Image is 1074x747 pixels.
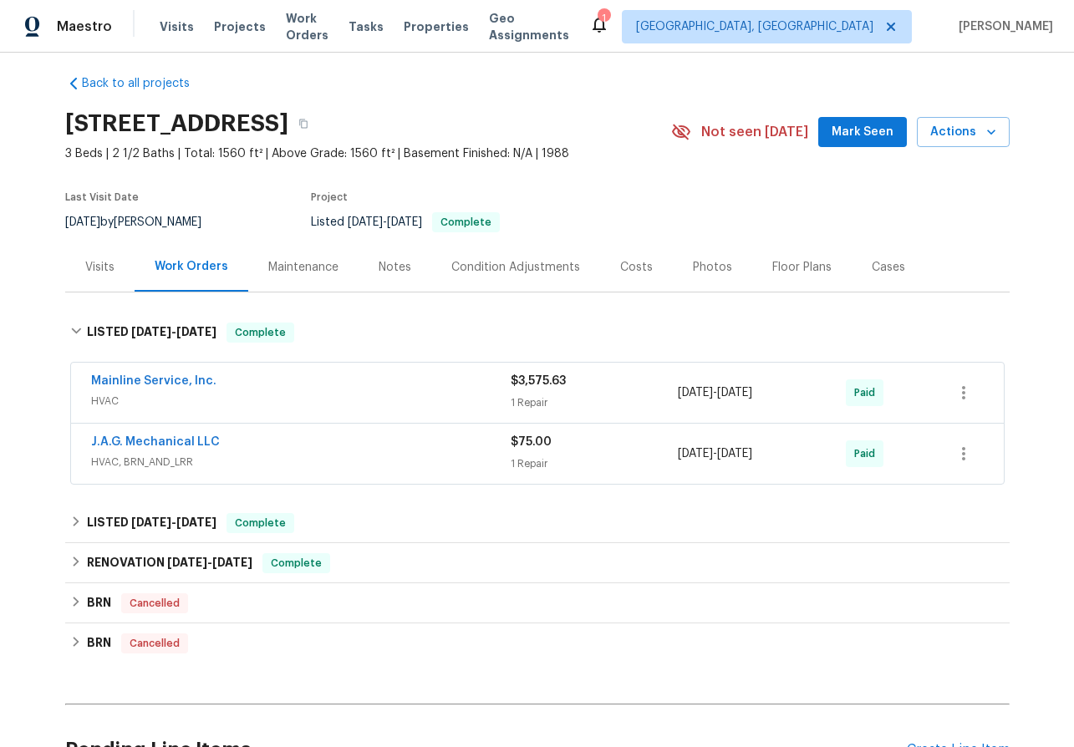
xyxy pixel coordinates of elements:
[288,109,318,139] button: Copy Address
[598,10,609,27] div: 1
[268,259,338,276] div: Maintenance
[228,515,293,531] span: Complete
[286,10,328,43] span: Work Orders
[65,192,139,202] span: Last Visit Date
[65,543,1010,583] div: RENOVATION [DATE]-[DATE]Complete
[87,513,216,533] h6: LISTED
[87,633,111,653] h6: BRN
[701,124,808,140] span: Not seen [DATE]
[65,75,226,92] a: Back to all projects
[678,445,752,462] span: -
[176,516,216,528] span: [DATE]
[167,556,207,568] span: [DATE]
[87,553,252,573] h6: RENOVATION
[872,259,905,276] div: Cases
[917,117,1010,148] button: Actions
[57,18,112,35] span: Maestro
[65,212,221,232] div: by [PERSON_NAME]
[717,387,752,399] span: [DATE]
[854,384,882,401] span: Paid
[511,394,679,411] div: 1 Repair
[772,259,832,276] div: Floor Plans
[160,18,194,35] span: Visits
[678,448,713,460] span: [DATE]
[636,18,873,35] span: [GEOGRAPHIC_DATA], [GEOGRAPHIC_DATA]
[87,593,111,613] h6: BRN
[511,455,679,472] div: 1 Repair
[678,384,752,401] span: -
[65,503,1010,543] div: LISTED [DATE]-[DATE]Complete
[91,393,511,409] span: HVAC
[511,375,566,387] span: $3,575.63
[387,216,422,228] span: [DATE]
[167,556,252,568] span: -
[620,259,653,276] div: Costs
[264,555,328,572] span: Complete
[131,516,216,528] span: -
[348,216,422,228] span: -
[91,436,220,448] a: J.A.G. Mechanical LLC
[489,10,569,43] span: Geo Assignments
[176,326,216,338] span: [DATE]
[348,216,383,228] span: [DATE]
[311,216,500,228] span: Listed
[434,217,498,227] span: Complete
[65,306,1010,359] div: LISTED [DATE]-[DATE]Complete
[311,192,348,202] span: Project
[379,259,411,276] div: Notes
[131,326,171,338] span: [DATE]
[451,259,580,276] div: Condition Adjustments
[91,375,216,387] a: Mainline Service, Inc.
[87,323,216,343] h6: LISTED
[65,623,1010,663] div: BRN Cancelled
[349,21,384,33] span: Tasks
[155,258,228,275] div: Work Orders
[511,436,552,448] span: $75.00
[678,387,713,399] span: [DATE]
[65,145,671,162] span: 3 Beds | 2 1/2 Baths | Total: 1560 ft² | Above Grade: 1560 ft² | Basement Finished: N/A | 1988
[65,583,1010,623] div: BRN Cancelled
[131,326,216,338] span: -
[214,18,266,35] span: Projects
[693,259,732,276] div: Photos
[818,117,907,148] button: Mark Seen
[131,516,171,528] span: [DATE]
[404,18,469,35] span: Properties
[952,18,1053,35] span: [PERSON_NAME]
[930,122,996,143] span: Actions
[717,448,752,460] span: [DATE]
[85,259,115,276] div: Visits
[123,595,186,612] span: Cancelled
[91,454,511,470] span: HVAC, BRN_AND_LRR
[854,445,882,462] span: Paid
[123,635,186,652] span: Cancelled
[65,216,100,228] span: [DATE]
[65,115,288,132] h2: [STREET_ADDRESS]
[228,324,293,341] span: Complete
[832,122,893,143] span: Mark Seen
[212,556,252,568] span: [DATE]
